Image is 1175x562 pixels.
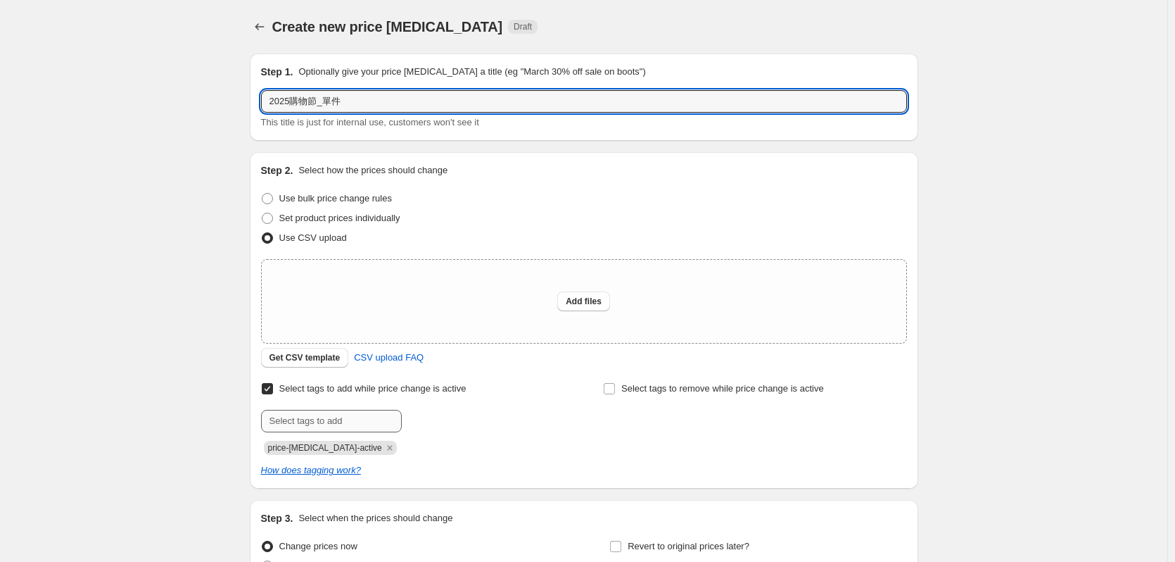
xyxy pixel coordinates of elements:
button: Remove price-change-job-active [383,442,396,454]
h2: Step 3. [261,511,293,525]
input: Select tags to add [261,410,402,432]
p: Select how the prices should change [298,163,447,177]
p: Optionally give your price [MEDICAL_DATA] a title (eg "March 30% off sale on boots") [298,65,645,79]
a: CSV upload FAQ [345,346,432,369]
span: Select tags to remove while price change is active [621,383,824,394]
span: Use bulk price change rules [279,193,392,204]
span: Set product prices individually [279,213,400,223]
span: Get CSV template [269,352,341,363]
button: Add files [557,292,610,311]
span: Draft [514,21,532,32]
a: How does tagging work? [261,465,361,475]
span: This title is just for internal use, customers won't see it [261,117,479,127]
span: price-change-job-active [268,443,382,453]
span: CSV upload FAQ [354,351,424,365]
span: Revert to original prices later? [628,541,749,551]
input: 30% off holiday sale [261,90,907,113]
span: Change prices now [279,541,357,551]
h2: Step 2. [261,163,293,177]
button: Get CSV template [261,348,349,368]
button: Price change jobs [250,17,269,37]
span: Add files [566,296,602,307]
span: Select tags to add while price change is active [279,383,466,394]
span: Use CSV upload [279,232,347,243]
span: Create new price [MEDICAL_DATA] [272,19,503,35]
p: Select when the prices should change [298,511,452,525]
h2: Step 1. [261,65,293,79]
